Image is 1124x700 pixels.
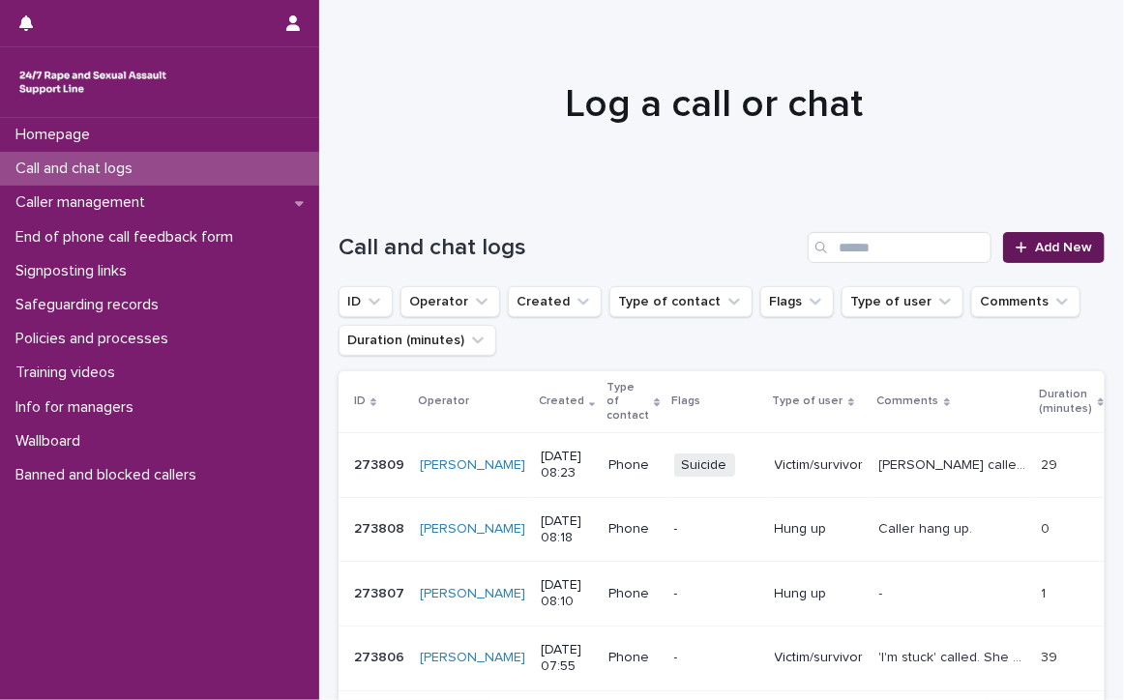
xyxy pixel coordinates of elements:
button: Type of contact [609,286,753,317]
p: 273808 [354,517,408,538]
input: Search [808,232,991,263]
p: Duration (minutes) [1040,384,1093,420]
a: [PERSON_NAME] [420,586,525,602]
p: - [879,582,887,602]
h1: Log a call or chat [339,81,1090,128]
p: Phone [608,586,658,602]
p: Created [539,391,584,412]
p: Type of contact [606,377,649,426]
p: Jo called - survivor of CSA growing up from the age of 6 - 11. His mother was on her own wife 5 s... [879,453,1030,474]
p: Victim/survivor [775,650,864,666]
button: Flags [760,286,834,317]
p: 'I'm stuck' called. She did not speak until 11 mins into the call. Managed to get up during the c... [879,646,1030,666]
p: Phone [608,650,658,666]
p: Phone [608,457,658,474]
p: [DATE] 07:55 [541,642,593,675]
p: Victim/survivor [775,457,864,474]
span: Add New [1035,241,1092,254]
p: 0 [1042,517,1054,538]
button: Duration (minutes) [339,325,496,356]
p: Signposting links [8,262,142,280]
p: Flags [672,391,701,412]
p: 273809 [354,453,408,474]
p: 39 [1042,646,1062,666]
p: - [674,521,759,538]
p: Comments [877,391,939,412]
button: Type of user [842,286,963,317]
p: Safeguarding records [8,296,174,314]
p: [DATE] 08:18 [541,513,593,546]
p: Homepage [8,126,105,144]
p: Type of user [773,391,843,412]
a: [PERSON_NAME] [420,521,525,538]
p: Hung up [775,586,864,602]
p: Banned and blocked callers [8,466,212,484]
p: 29 [1042,453,1062,474]
a: Add New [1003,232,1105,263]
p: 273806 [354,646,408,666]
p: Policies and processes [8,330,184,348]
p: [DATE] 08:10 [541,577,593,610]
img: rhQMoQhaT3yELyF149Cw [15,63,170,102]
p: Call and chat logs [8,160,148,178]
p: Caller hang up. [879,517,977,538]
p: Caller management [8,193,161,212]
p: Hung up [775,521,864,538]
p: Operator [418,391,469,412]
button: Comments [971,286,1080,317]
p: Phone [608,521,658,538]
p: [DATE] 08:23 [541,449,593,481]
p: 273807 [354,582,408,602]
span: Suicide [674,453,735,478]
button: Created [508,286,602,317]
p: - [674,586,759,602]
p: 1 [1042,582,1050,602]
p: Training videos [8,364,131,382]
p: End of phone call feedback form [8,228,249,247]
p: Wallboard [8,432,96,451]
h1: Call and chat logs [339,234,800,262]
a: [PERSON_NAME] [420,457,525,474]
p: ID [354,391,366,412]
a: [PERSON_NAME] [420,650,525,666]
button: ID [339,286,393,317]
p: Info for managers [8,398,149,417]
button: Operator [400,286,500,317]
p: - [674,650,759,666]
